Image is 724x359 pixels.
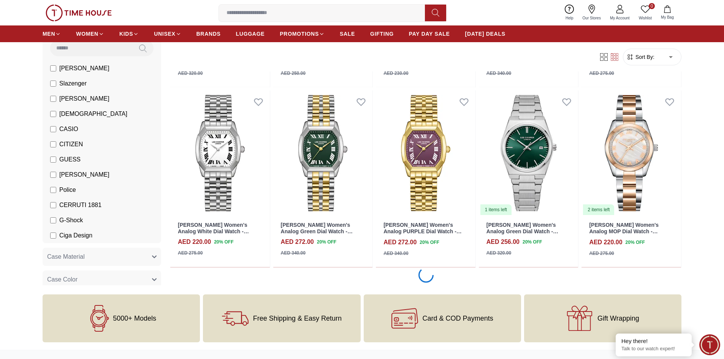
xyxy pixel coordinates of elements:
[113,315,156,322] span: 5000+ Models
[562,15,577,21] span: Help
[486,70,511,77] div: AED 340.00
[376,90,475,216] img: Lee Cooper Women's Analog PURPLE Dial Watch - LC08201.180
[50,157,56,163] input: GUESS
[59,140,83,149] span: CITIZEN
[47,252,85,261] span: Case Material
[76,27,104,41] a: WOMEN
[383,70,408,77] div: AED 230.00
[43,248,161,266] button: Case Material
[50,141,56,147] input: CITIZEN
[50,187,56,193] input: Police
[589,70,614,77] div: AED 275.00
[486,222,558,241] a: [PERSON_NAME] Women's Analog Green Dial Watch - LC08195.370
[43,30,55,38] span: MEN
[273,90,373,216] img: Lee Cooper Women's Analog Green Dial Watch - LC08201.270
[59,155,81,164] span: GUESS
[50,65,56,71] input: [PERSON_NAME]
[50,217,56,223] input: G-Shock
[370,30,394,38] span: GIFTING
[656,4,678,22] button: My Bag
[154,30,175,38] span: UNISEX
[178,70,203,77] div: AED 320.00
[340,30,355,38] span: SALE
[59,201,101,210] span: CERRUTI 1881
[59,185,76,195] span: Police
[50,126,56,132] input: CASIO
[76,30,98,38] span: WOMEN
[50,202,56,208] input: CERRUTI 1881
[578,3,605,22] a: Our Stores
[409,30,450,38] span: PAY DAY SALE
[621,346,686,352] p: Talk to our watch expert!
[59,94,109,103] span: [PERSON_NAME]
[486,237,520,247] h4: AED 256.00
[236,30,265,38] span: LUGGAGE
[46,5,112,21] img: ...
[479,90,578,216] img: Lee Cooper Women's Analog Green Dial Watch - LC08195.370
[59,109,127,119] span: [DEMOGRAPHIC_DATA]
[178,222,249,241] a: [PERSON_NAME] Women's Analog White Dial Watch - LC08201.330
[196,27,221,41] a: BRANDS
[50,172,56,178] input: [PERSON_NAME]
[383,222,462,241] a: [PERSON_NAME] Women's Analog PURPLE Dial Watch - LC08201.180
[420,239,439,246] span: 20 % OFF
[479,90,578,216] a: Lee Cooper Women's Analog Green Dial Watch - LC08195.3701 items left
[59,79,87,88] span: Slazenger
[178,250,203,256] div: AED 275.00
[607,15,633,21] span: My Account
[589,222,659,241] a: [PERSON_NAME] Women's Analog MOP Dial Watch - LC08190.520
[626,53,654,61] button: Sort By:
[50,81,56,87] input: Slazenger
[50,96,56,102] input: [PERSON_NAME]
[583,204,614,215] div: 2 items left
[423,315,493,322] span: Card & COD Payments
[43,27,61,41] a: MEN
[480,204,512,215] div: 1 items left
[486,250,511,256] div: AED 320.00
[589,238,622,247] h4: AED 220.00
[658,14,677,20] span: My Bag
[581,90,681,216] img: Lee Cooper Women's Analog MOP Dial Watch - LC08190.520
[636,15,655,21] span: Wishlist
[281,237,314,247] h4: AED 272.00
[280,27,325,41] a: PROMOTIONS
[589,250,614,257] div: AED 275.00
[383,238,417,247] h4: AED 272.00
[523,239,542,245] span: 20 % OFF
[236,27,265,41] a: LUGGAGE
[281,222,353,241] a: [PERSON_NAME] Women's Analog Green Dial Watch - LC08201.270
[154,27,181,41] a: UNISEX
[317,239,336,245] span: 20 % OFF
[649,3,655,9] span: 0
[561,3,578,22] a: Help
[170,90,270,216] img: Lee Cooper Women's Analog White Dial Watch - LC08201.330
[253,315,342,322] span: Free Shipping & Easy Return
[196,30,221,38] span: BRANDS
[281,250,306,256] div: AED 340.00
[581,90,681,216] a: Lee Cooper Women's Analog MOP Dial Watch - LC08190.5202 items left
[281,70,306,77] div: AED 250.00
[370,27,394,41] a: GIFTING
[59,125,78,134] span: CASIO
[621,337,686,345] div: Hey there!
[340,27,355,41] a: SALE
[43,270,161,289] button: Case Color
[59,170,109,179] span: [PERSON_NAME]
[50,232,56,239] input: Ciga Design
[59,216,83,225] span: G-Shock
[47,275,78,284] span: Case Color
[50,111,56,117] input: [DEMOGRAPHIC_DATA]
[465,27,505,41] a: [DATE] DEALS
[119,30,133,38] span: KIDS
[580,15,604,21] span: Our Stores
[634,53,654,61] span: Sort By:
[597,315,639,322] span: Gift Wrapping
[383,250,408,257] div: AED 340.00
[634,3,656,22] a: 0Wishlist
[280,30,319,38] span: PROMOTIONS
[699,334,720,355] div: Chat Widget
[214,239,233,245] span: 20 % OFF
